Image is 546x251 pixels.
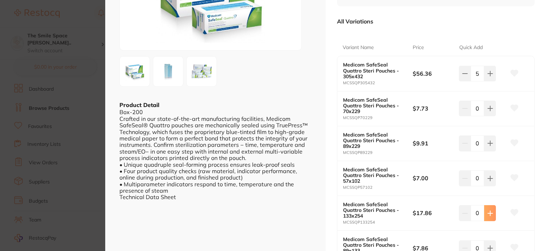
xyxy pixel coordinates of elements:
[189,59,214,84] img: LWZhbWx5LmpwZw
[343,202,406,219] b: Medicom SafeSeal Quattro Steri Pouches - 133x254
[459,44,483,51] p: Quick Add
[155,60,181,83] img: b3VjaC5qcGc
[119,101,159,108] b: Product Detail
[413,44,424,51] p: Price
[343,97,406,114] b: Medicom SafeSeal Quattro Steri Pouches - 70x229
[413,139,454,147] b: $9.91
[343,167,406,184] b: Medicom SafeSeal Quattro Steri Pouches - 57x102
[343,81,413,85] small: MCSSQP305432
[413,174,454,182] b: $7.00
[343,116,413,120] small: MCSSQP70229
[119,109,311,200] div: Box-200 Crafted in our state-of-the-art manufacturing facilities, Medicom SafeSeal® Quattro pouch...
[343,62,406,79] b: Medicom SafeSeal Quattro Steri Pouches - 305x432
[343,132,406,149] b: Medicom SafeSeal Quattro Steri Pouches - 89x229
[343,150,413,155] small: MCSSQP89229
[122,59,148,84] img: eDUwMC0xLmpwZw
[413,70,454,78] b: $56.36
[413,105,454,112] b: $7.73
[337,18,373,25] p: All Variations
[343,44,374,51] p: Variant Name
[413,209,454,217] b: $17.86
[343,220,413,225] small: MCSSQP133254
[343,185,413,190] small: MCSSQP57102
